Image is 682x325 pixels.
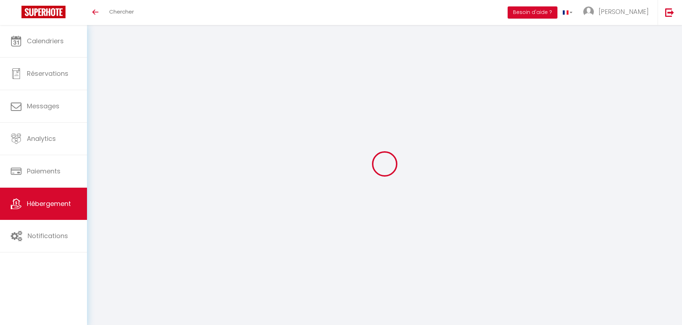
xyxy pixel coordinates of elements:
span: Réservations [27,69,68,78]
span: [PERSON_NAME] [599,7,649,16]
span: Calendriers [27,36,64,45]
span: Hébergement [27,199,71,208]
span: Paiements [27,167,61,176]
button: Besoin d'aide ? [508,6,557,19]
span: Messages [27,102,59,110]
span: Notifications [28,231,68,240]
img: ... [583,6,594,17]
img: Super Booking [21,6,66,18]
span: Analytics [27,134,56,143]
img: logout [665,8,674,17]
span: Chercher [109,8,134,15]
